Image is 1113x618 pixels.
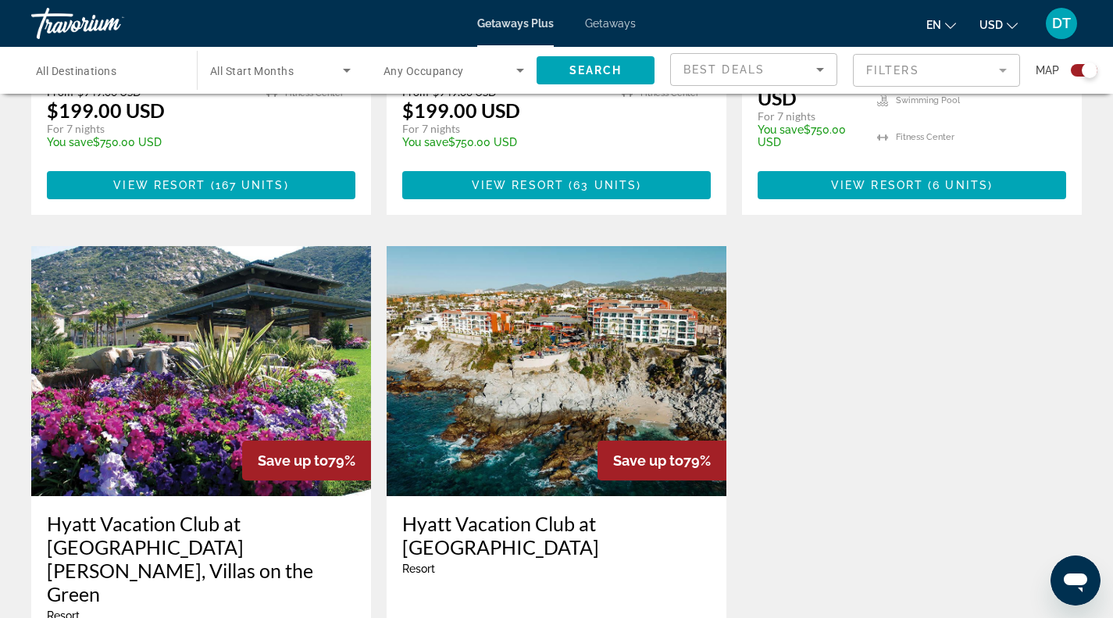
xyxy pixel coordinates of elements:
[926,13,956,36] button: Change language
[47,98,165,122] p: $199.00 USD
[402,171,711,199] button: View Resort(63 units)
[47,136,251,148] p: $750.00 USD
[1036,59,1059,81] span: Map
[36,65,116,77] span: All Destinations
[1052,16,1071,31] span: DT
[383,65,464,77] span: Any Occupancy
[402,563,435,575] span: Resort
[933,179,988,191] span: 6 units
[258,452,328,469] span: Save up to
[1041,7,1082,40] button: User Menu
[402,136,606,148] p: $750.00 USD
[979,19,1003,31] span: USD
[573,179,637,191] span: 63 units
[683,60,824,79] mat-select: Sort by
[537,56,655,84] button: Search
[979,13,1018,36] button: Change currency
[31,246,371,496] img: ii_vlw1.jpg
[477,17,554,30] a: Getaways Plus
[831,179,923,191] span: View Resort
[47,512,355,605] a: Hyatt Vacation Club at [GEOGRAPHIC_DATA][PERSON_NAME], Villas on the Green
[853,53,1020,88] button: Filter
[896,95,960,105] span: Swimming Pool
[47,136,93,148] span: You save
[47,171,355,199] button: View Resort(167 units)
[205,179,288,191] span: ( )
[758,123,804,136] span: You save
[758,109,862,123] p: For 7 nights
[613,452,683,469] span: Save up to
[210,65,294,77] span: All Start Months
[758,171,1066,199] button: View Resort(6 units)
[564,179,641,191] span: ( )
[387,246,726,496] img: ii_wko1.jpg
[402,512,711,559] a: Hyatt Vacation Club at [GEOGRAPHIC_DATA]
[758,123,862,148] p: $750.00 USD
[598,441,726,480] div: 79%
[472,179,564,191] span: View Resort
[113,179,205,191] span: View Resort
[896,132,954,142] span: Fitness Center
[923,179,993,191] span: ( )
[402,136,448,148] span: You save
[683,63,765,76] span: Best Deals
[569,64,622,77] span: Search
[402,122,606,136] p: For 7 nights
[1051,555,1101,605] iframe: Button to launch messaging window
[47,122,251,136] p: For 7 nights
[216,179,284,191] span: 167 units
[31,3,187,44] a: Travorium
[242,441,371,480] div: 79%
[585,17,636,30] a: Getaways
[402,98,520,122] p: $199.00 USD
[926,19,941,31] span: en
